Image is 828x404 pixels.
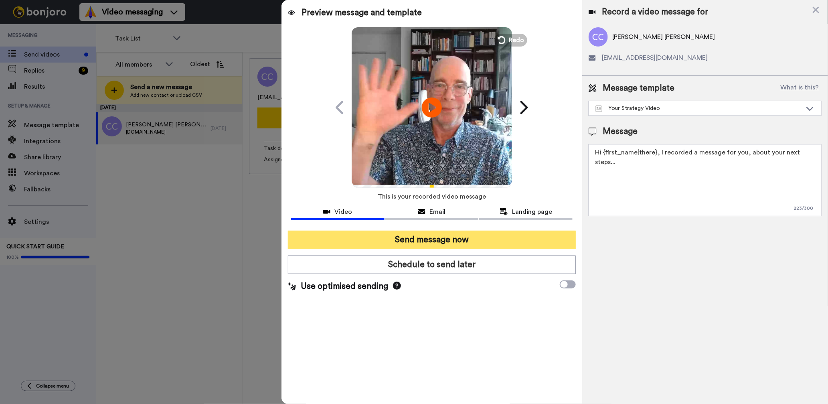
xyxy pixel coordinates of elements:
button: Schedule to send later [288,256,576,274]
img: Message-temps.svg [595,106,602,112]
span: Message template [603,82,675,94]
span: [EMAIL_ADDRESS][DOMAIN_NAME] [602,53,708,63]
span: This is your recorded video message [378,188,486,205]
textarea: Hi {first_name|there}, I recorded a message for you, about your next steps... [589,144,822,216]
span: Video [334,207,352,217]
div: Your Strategy Video [595,104,802,112]
span: Landing page [512,207,552,217]
span: Use optimised sending [301,280,388,292]
button: What is this? [778,82,822,94]
span: Message [603,126,638,138]
span: Email [429,207,445,217]
button: Send message now [288,231,576,249]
